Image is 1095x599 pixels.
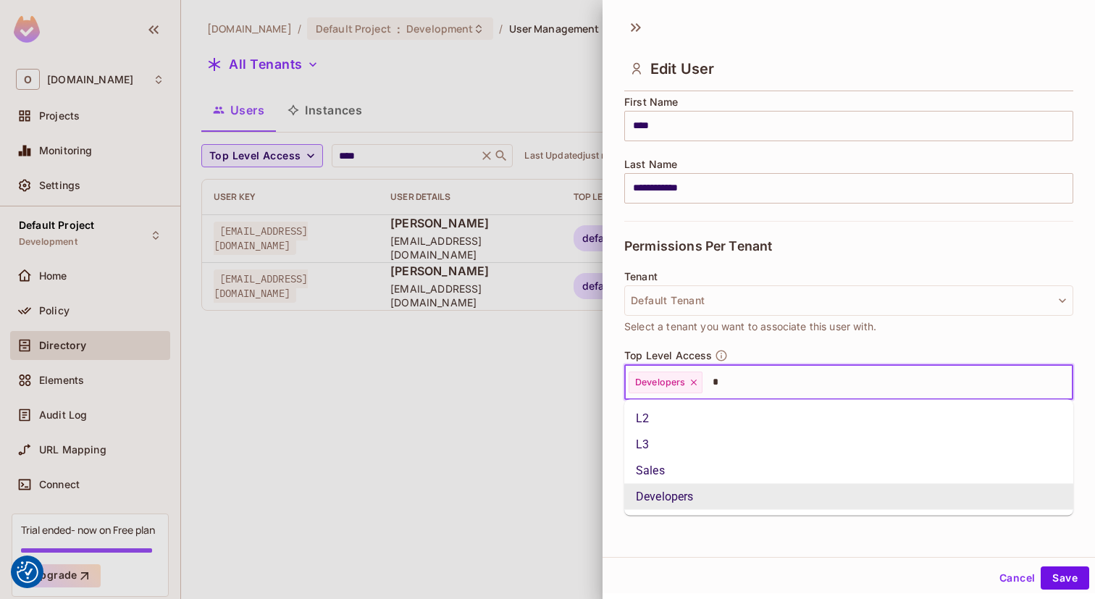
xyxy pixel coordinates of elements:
span: Select a tenant you want to associate this user with. [624,319,876,335]
button: Default Tenant [624,285,1073,316]
button: Close [1065,380,1068,383]
div: Developers [629,372,702,393]
span: Permissions Per Tenant [624,239,772,254]
button: Save [1041,566,1089,590]
li: L3 [624,432,1073,458]
button: Cancel [994,566,1041,590]
span: Developers [635,377,686,388]
li: Developers [624,484,1073,510]
span: First Name [624,96,679,108]
span: Last Name [624,159,677,170]
li: Sales [624,458,1073,484]
span: Top Level Access [624,350,712,361]
li: L2 [624,406,1073,432]
img: Revisit consent button [17,561,38,583]
button: Consent Preferences [17,561,38,583]
span: Tenant [624,271,658,282]
span: Edit User [650,60,714,78]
